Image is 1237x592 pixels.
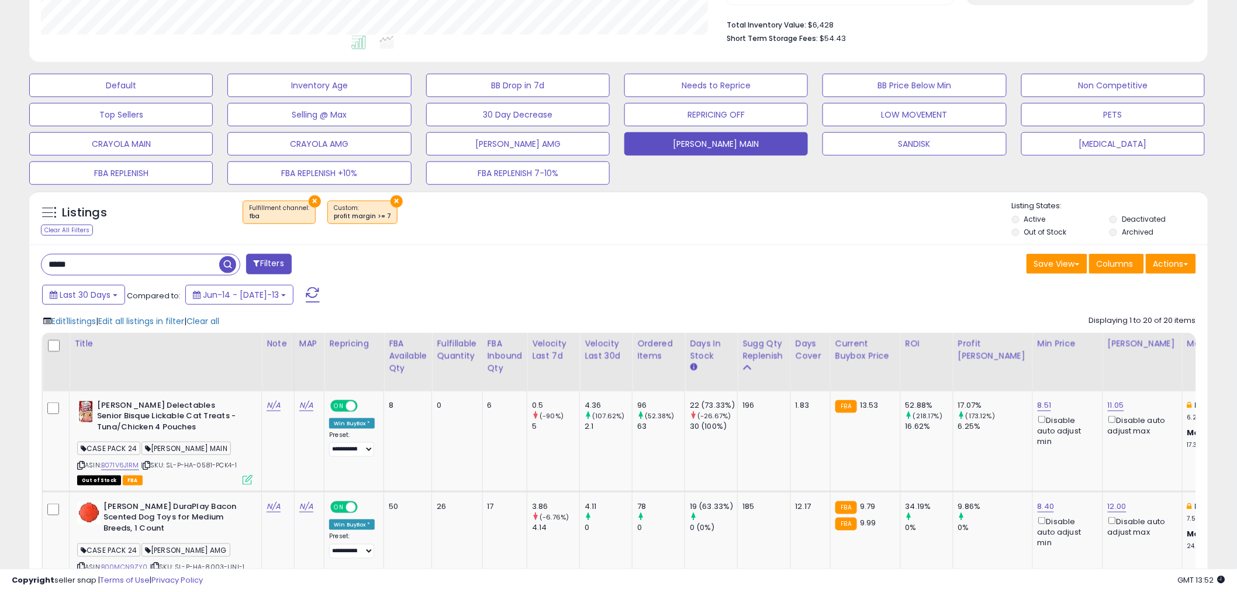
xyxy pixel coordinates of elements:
h5: Listings [62,205,107,221]
div: Title [74,338,257,350]
span: 9.79 [860,501,876,512]
span: CASE PACK 24 [77,543,140,557]
div: 19 (63.33%) [690,501,737,512]
button: SANDISK [823,132,1006,156]
li: $6,428 [727,17,1187,31]
div: Disable auto adjust max [1108,414,1173,436]
button: [PERSON_NAME] MAIN [624,132,808,156]
button: [PERSON_NAME] AMG [426,132,610,156]
div: 16.62% [906,421,953,432]
div: 4.14 [532,522,579,533]
div: Velocity Last 30d [585,338,627,362]
div: seller snap | | [12,575,203,586]
a: N/A [267,400,281,411]
small: (52.38%) [645,411,674,421]
label: Active [1024,214,1046,224]
div: 4.36 [585,400,632,411]
a: 8.51 [1038,400,1052,411]
span: 2025-08-13 13:52 GMT [1178,574,1225,586]
div: 6.25% [958,421,1032,432]
b: Min: [1195,400,1212,411]
b: Min: [1195,501,1212,512]
span: | SKU: SL-P-HA-0581-PCK4-1 [141,460,237,470]
small: (173.12%) [966,411,995,421]
a: B071V6J1RM [101,460,139,470]
div: Days In Stock [690,338,732,362]
button: Actions [1146,254,1196,274]
small: (-90%) [540,411,564,421]
small: (-6.76%) [540,512,569,522]
span: OFF [356,401,375,411]
button: [MEDICAL_DATA] [1021,132,1205,156]
p: Listing States: [1012,201,1208,212]
small: Days In Stock. [690,362,697,373]
div: 26 [437,501,473,512]
div: 52.88% [906,400,953,411]
small: (-26.67%) [697,411,731,421]
div: 63 [637,421,685,432]
div: Win BuyBox * [329,418,375,429]
div: 12.17 [796,501,821,512]
span: Last 30 Days [60,289,110,301]
button: CRAYOLA AMG [227,132,411,156]
div: [PERSON_NAME] [1108,338,1177,350]
div: profit margin >= 7 [334,212,391,221]
div: 0.5 [532,400,579,411]
div: Disable auto adjust min [1038,414,1094,448]
button: Default [29,74,213,97]
div: 0 [437,400,473,411]
button: LOW MOVEMENT [823,103,1006,126]
span: Columns [1097,258,1134,270]
div: Win BuyBox * [329,519,375,530]
button: Last 30 Days [42,285,125,305]
div: fba [249,212,309,221]
button: Non Competitive [1021,74,1205,97]
div: 5 [532,421,579,432]
button: Columns [1089,254,1144,274]
div: Note [267,338,289,350]
button: 30 Day Decrease [426,103,610,126]
a: N/A [267,501,281,512]
img: 51M81KqUoKL._SL40_.jpg [77,400,94,424]
button: × [309,195,321,208]
span: Jun-14 - [DATE]-13 [203,289,279,301]
span: All listings that are currently out of stock and unavailable for purchase on Amazon [77,476,121,486]
div: FBA inbound Qty [488,338,523,374]
small: (107.62%) [592,411,624,421]
div: 6 [488,400,519,411]
span: 13.53 [860,400,879,411]
div: 34.19% [906,501,953,512]
label: Deactivated [1122,214,1166,224]
small: FBA [835,400,857,413]
div: 0 [585,522,632,533]
span: $54.43 [820,33,846,44]
button: BB Price Below Min [823,74,1006,97]
div: Velocity Last 7d [532,338,575,362]
button: Filters [246,254,292,274]
div: 22 (73.33%) [690,400,737,411]
div: 196 [742,400,782,411]
span: [PERSON_NAME] AMG [141,543,230,557]
div: Ordered Items [637,338,680,362]
b: Total Inventory Value: [727,20,806,30]
a: N/A [299,501,313,512]
div: Fulfillable Quantity [437,338,477,362]
div: 78 [637,501,685,512]
a: Privacy Policy [151,574,203,586]
div: 0% [958,522,1032,533]
div: 17.07% [958,400,1032,411]
div: FBA Available Qty [389,338,427,374]
div: 185 [742,501,782,512]
a: 8.40 [1038,501,1055,512]
a: Terms of Use [100,574,150,586]
button: Needs to Reprice [624,74,808,97]
div: 30 (100%) [690,421,737,432]
button: BB Drop in 7d [426,74,610,97]
div: 50 [389,501,423,512]
div: 4.11 [585,501,632,512]
small: FBA [835,501,857,514]
span: [PERSON_NAME] MAIN [141,442,231,455]
button: FBA REPLENISH +10% [227,161,411,185]
span: Edit all listings in filter [98,315,184,327]
span: ON [331,502,346,512]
